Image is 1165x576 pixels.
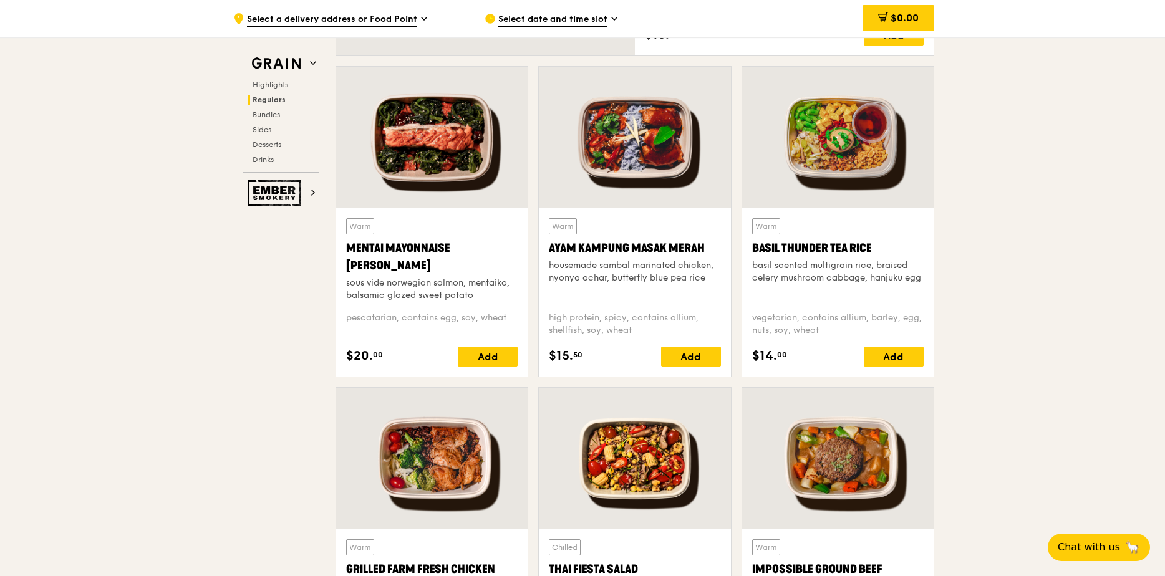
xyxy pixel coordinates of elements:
[752,218,780,234] div: Warm
[253,110,280,119] span: Bundles
[346,347,373,365] span: $20.
[891,12,919,24] span: $0.00
[253,155,274,164] span: Drinks
[752,259,924,284] div: basil scented multigrain rice, braised celery mushroom cabbage, hanjuku egg
[752,312,924,337] div: vegetarian, contains allium, barley, egg, nuts, soy, wheat
[253,125,271,134] span: Sides
[248,180,305,206] img: Ember Smokery web logo
[549,312,720,337] div: high protein, spicy, contains allium, shellfish, soy, wheat
[752,347,777,365] span: $14.
[253,80,288,89] span: Highlights
[661,347,721,367] div: Add
[549,239,720,257] div: Ayam Kampung Masak Merah
[247,13,417,27] span: Select a delivery address or Food Point
[573,350,582,360] span: 50
[864,347,924,367] div: Add
[549,218,577,234] div: Warm
[346,539,374,555] div: Warm
[864,26,924,46] div: Add
[777,350,787,360] span: 00
[1048,534,1150,561] button: Chat with us🦙
[549,539,581,555] div: Chilled
[1125,540,1140,555] span: 🦙
[248,52,305,75] img: Grain web logo
[498,13,607,27] span: Select date and time slot
[253,140,281,149] span: Desserts
[346,239,518,274] div: Mentai Mayonnaise [PERSON_NAME]
[253,95,286,104] span: Regulars
[1058,540,1120,555] span: Chat with us
[458,347,518,367] div: Add
[549,347,573,365] span: $15.
[549,259,720,284] div: housemade sambal marinated chicken, nyonya achar, butterfly blue pea rice
[373,350,383,360] span: 00
[752,539,780,555] div: Warm
[752,239,924,257] div: Basil Thunder Tea Rice
[346,218,374,234] div: Warm
[346,277,518,302] div: sous vide norwegian salmon, mentaiko, balsamic glazed sweet potato
[346,312,518,337] div: pescatarian, contains egg, soy, wheat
